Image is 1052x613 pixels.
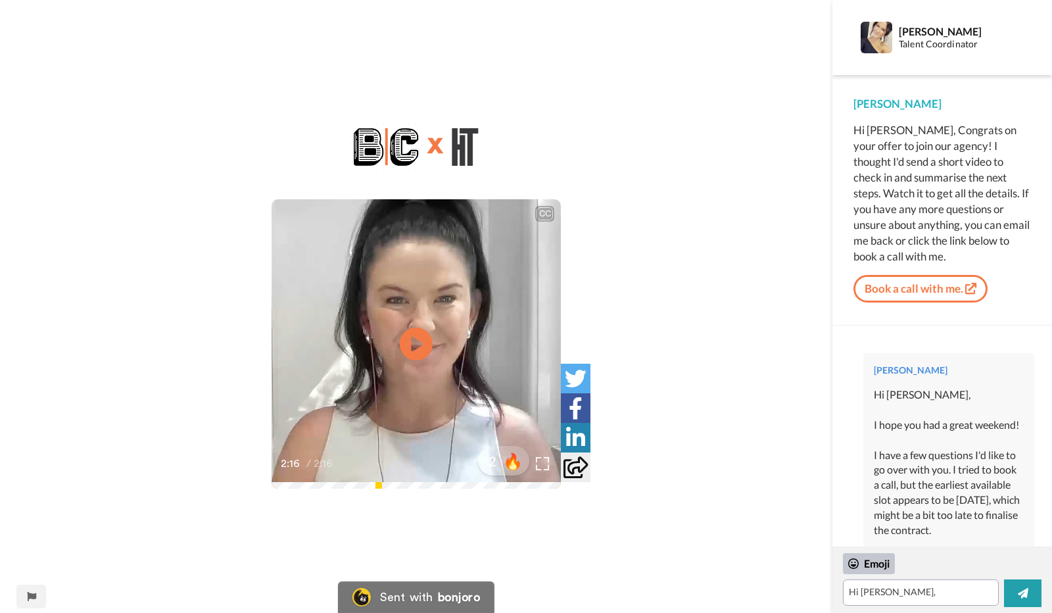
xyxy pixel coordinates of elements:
[314,456,337,472] span: 2:16
[843,553,895,574] div: Emoji
[853,96,1031,112] div: [PERSON_NAME]
[537,207,553,220] div: CC
[853,275,988,303] a: Book a call with me.
[899,25,1016,37] div: [PERSON_NAME]
[338,581,494,613] a: Bonjoro LogoSent withbonjoro
[843,579,999,606] textarea: 👍
[306,456,311,472] span: /
[861,22,892,53] img: Profile Image
[874,364,1024,377] div: [PERSON_NAME]
[853,122,1031,264] div: Hi [PERSON_NAME], Congrats on your offer to join our agency! I thought I'd send a short video to ...
[478,452,496,470] span: 2
[281,456,304,472] span: 2:16
[899,39,1016,50] div: Talent Coordinator
[438,591,480,603] div: bonjoro
[352,588,371,606] img: Bonjoro Logo
[347,121,486,174] img: 5cc4931c-1be7-4087-8282-65166b6b09c5
[380,591,433,603] div: Sent with
[478,446,529,476] button: 2🔥
[496,451,529,472] span: 🔥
